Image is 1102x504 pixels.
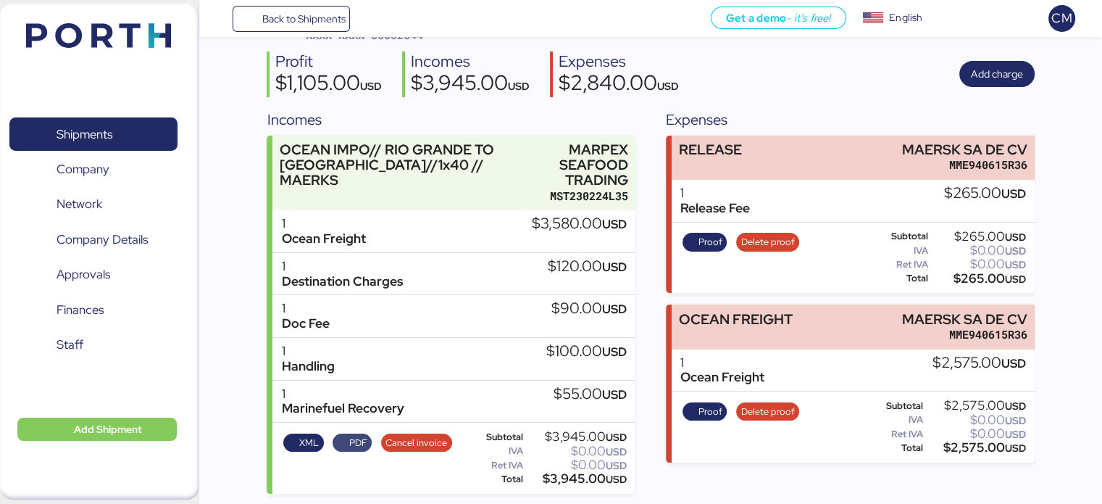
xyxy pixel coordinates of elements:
div: RELEASE [679,142,742,157]
div: $265.00 [931,273,1026,284]
span: Staff [57,334,83,355]
div: MARPEX SEAFOOD TRADING [530,142,629,188]
div: MAERSK SA DE CV [902,312,1027,327]
button: Add charge [959,61,1035,87]
span: Add charge [971,65,1023,83]
span: USD [1001,186,1026,202]
div: $2,840.00 [559,73,679,97]
div: Ret IVA [869,429,924,439]
div: $55.00 [554,387,627,402]
span: Company Details [57,229,148,250]
div: Subtotal [869,401,924,411]
div: $2,575.00 [932,355,1026,371]
span: CM [1051,9,1072,28]
div: $0.00 [926,415,1026,426]
div: $100.00 [546,344,627,360]
div: Profit [275,51,382,73]
span: USD [606,473,627,486]
div: IVA [869,415,924,425]
span: USD [657,79,679,93]
div: $3,580.00 [532,216,627,232]
button: PDF [333,434,372,453]
span: USD [1005,244,1026,257]
div: Subtotal [869,231,929,241]
span: USD [1005,442,1026,455]
span: USD [606,431,627,444]
span: USD [1005,414,1026,427]
span: USD [1001,355,1026,371]
div: Incomes [267,109,635,131]
div: $2,575.00 [926,442,1026,453]
button: Delete proof [736,402,799,421]
div: $3,945.00 [411,73,530,97]
div: $0.00 [931,245,1026,256]
span: Finances [57,299,104,321]
div: Ocean Freight [281,231,365,247]
span: USD [606,445,627,458]
button: Proof [683,402,727,421]
div: Release Fee [680,201,750,216]
span: Proof [698,234,722,250]
div: $0.00 [931,259,1026,270]
span: XML [299,435,319,451]
span: USD [1005,231,1026,244]
div: $0.00 [526,446,627,457]
button: Delete proof [736,233,799,252]
div: $0.00 [526,460,627,471]
div: Expenses [559,51,679,73]
span: Cancel invoice [385,435,447,451]
a: Approvals [9,258,178,292]
div: MME940615R36 [902,157,1027,173]
div: 1 [281,301,329,316]
div: $2,575.00 [926,400,1026,411]
span: Shipments [57,124,112,145]
a: Finances [9,294,178,327]
div: Ocean Freight [680,370,764,385]
button: Menu [208,7,233,31]
div: 1 [680,355,764,371]
div: $120.00 [548,259,627,275]
span: USD [602,387,627,402]
div: IVA [470,446,524,456]
div: $3,945.00 [526,431,627,442]
div: Ret IVA [869,260,929,270]
span: Network [57,194,102,215]
button: Add Shipment [17,418,177,441]
span: Delete proof [741,404,795,420]
div: $0.00 [926,429,1026,439]
button: Proof [683,233,727,252]
div: Marinefuel Recovery [281,401,404,416]
div: English [889,10,922,25]
div: Incomes [411,51,530,73]
span: USD [508,79,530,93]
div: Handling [281,359,334,374]
span: Delete proof [741,234,795,250]
span: Add Shipment [74,421,142,438]
div: Doc Fee [281,316,329,331]
span: USD [606,459,627,472]
span: USD [602,344,627,360]
span: USD [1005,400,1026,413]
div: 1 [281,344,334,359]
a: Shipments [9,117,178,151]
div: $90.00 [551,301,627,317]
a: Staff [9,329,178,362]
div: 1 [281,387,404,402]
span: Approvals [57,264,110,285]
div: $3,945.00 [526,474,627,484]
div: Subtotal [470,432,524,442]
div: MST230224L35 [530,189,629,204]
div: IVA [869,246,929,256]
span: USD [602,301,627,317]
span: USD [1005,273,1026,286]
div: Expenses [666,109,1034,131]
a: Back to Shipments [233,6,351,32]
div: OCEAN FREIGHT [679,312,793,327]
div: $1,105.00 [275,73,382,97]
div: MAERSK SA DE CV [902,142,1027,157]
div: Destination Charges [281,274,402,289]
span: USD [360,79,382,93]
div: OCEAN IMPO// RIO GRANDE TO [GEOGRAPHIC_DATA]//1x40 // MAERKS [280,142,522,188]
span: PDF [349,435,367,451]
div: MME940615R36 [902,327,1027,342]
